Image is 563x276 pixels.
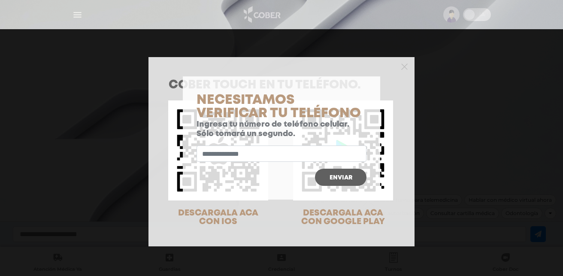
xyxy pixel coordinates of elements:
span: Enviar [330,175,352,181]
button: Close [401,62,408,70]
p: Ingresa tu número de teléfono celular. Sólo tomará un segundo. [197,120,366,139]
img: qr-code [168,100,268,200]
button: Enviar [315,169,366,186]
span: Necesitamos verificar tu teléfono [197,94,361,119]
h1: COBER TOUCH en tu teléfono. [169,79,394,91]
span: DESCARGALA ACA CON IOS [178,209,258,226]
span: DESCARGALA ACA CON GOOGLE PLAY [301,209,385,226]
